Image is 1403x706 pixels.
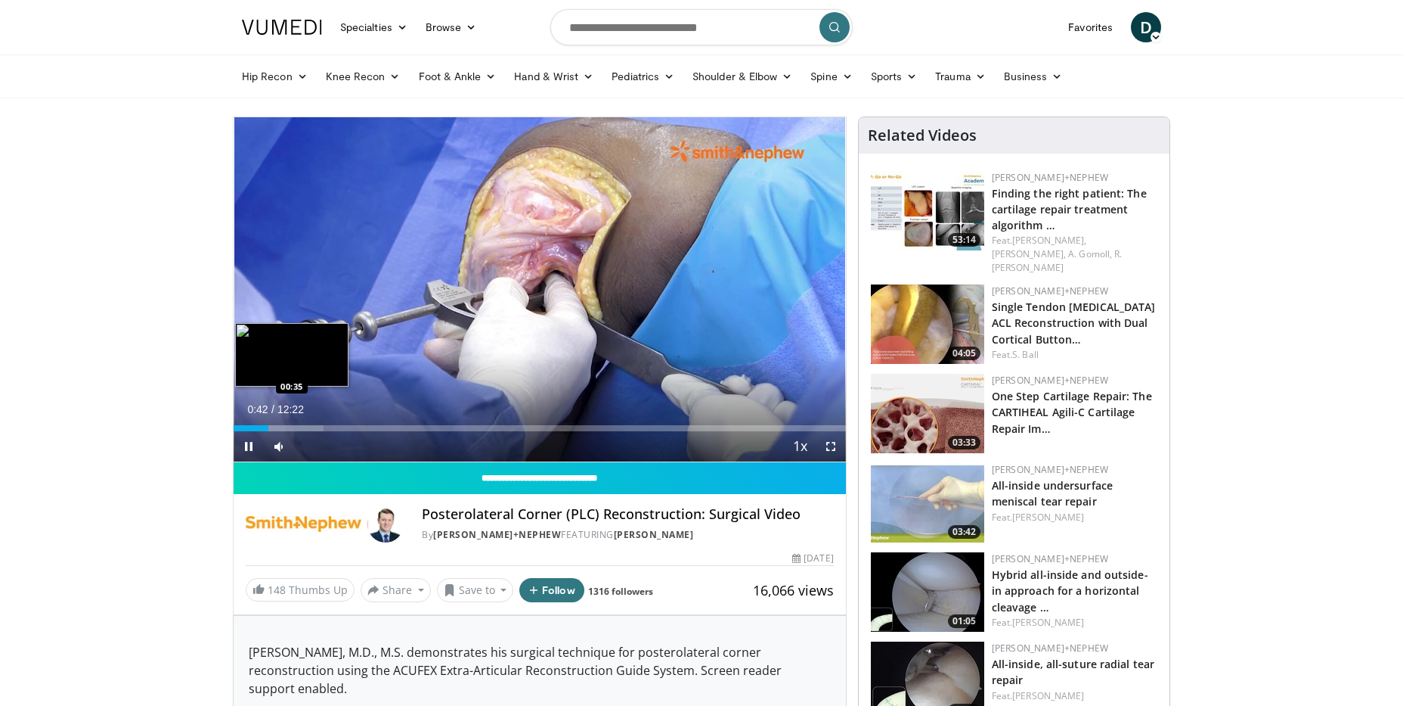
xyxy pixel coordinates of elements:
a: All-inside undersurface meniscal tear repair [992,478,1113,509]
a: All-inside, all-suture radial tear repair [992,657,1154,687]
div: Feat. [992,616,1157,630]
a: [PERSON_NAME]+Nephew [433,528,561,541]
a: [PERSON_NAME] [1012,616,1084,629]
a: Shoulder & Elbow [683,61,801,92]
a: Hip Recon [233,61,317,92]
a: 03:42 [871,463,984,543]
a: Spine [801,61,861,92]
a: [PERSON_NAME]+Nephew [992,171,1108,184]
a: Trauma [926,61,995,92]
a: Foot & Ankle [410,61,506,92]
a: [PERSON_NAME]+Nephew [992,463,1108,476]
video-js: Video Player [234,117,846,462]
img: Avatar [367,506,404,543]
a: Sports [862,61,927,92]
button: Save to [437,578,514,602]
span: 03:42 [948,525,980,539]
span: 0:42 [247,403,268,415]
a: Knee Recon [317,61,410,92]
a: R. [PERSON_NAME] [992,247,1123,274]
h4: Related Videos [868,126,977,145]
span: 53:14 [948,233,980,247]
a: D [1131,12,1161,42]
div: By FEATURING [422,528,833,542]
img: 02c34c8e-0ce7-40b9-85e3-cdd59c0970f9.150x105_q85_crop-smart_upscale.jpg [871,463,984,543]
img: 364c13b8-bf65-400b-a941-5a4a9c158216.150x105_q85_crop-smart_upscale.jpg [871,552,984,632]
div: Feat. [992,511,1157,524]
div: Feat. [992,689,1157,703]
a: Hand & Wrist [505,61,602,92]
a: Hybrid all-inside and outside-in approach for a horizontal cleavage … [992,568,1148,614]
a: 148 Thumbs Up [246,578,355,602]
button: Fullscreen [816,431,846,462]
a: Business [995,61,1072,92]
a: Pediatrics [602,61,683,92]
a: S. Ball [1012,348,1039,361]
div: [DATE] [792,552,833,565]
a: Finding the right patient: The cartilage repair treatment algorithm … [992,186,1147,232]
a: [PERSON_NAME]+Nephew [992,374,1108,387]
a: Browse [417,12,486,42]
a: [PERSON_NAME]+Nephew [992,285,1108,297]
div: Feat. [992,234,1157,275]
a: 04:05 [871,285,984,364]
a: 01:05 [871,552,984,632]
button: Share [361,578,431,602]
a: Favorites [1059,12,1122,42]
a: [PERSON_NAME], [992,247,1066,260]
img: Smith+Nephew [246,506,361,543]
a: A. Gomoll, [1068,247,1112,260]
a: [PERSON_NAME] [614,528,694,541]
button: Mute [264,431,294,462]
a: 1316 followers [588,585,653,598]
a: Specialties [331,12,417,42]
a: [PERSON_NAME]+Nephew [992,642,1108,655]
div: Feat. [992,348,1157,362]
span: / [271,403,274,415]
img: image.jpeg [235,323,348,387]
h4: Posterolateral Corner (PLC) Reconstruction: Surgical Video [422,506,833,523]
span: 12:22 [277,403,304,415]
a: Single Tendon [MEDICAL_DATA] ACL Reconstruction with Dual Cortical Button… [992,300,1156,346]
a: [PERSON_NAME] [1012,689,1084,702]
input: Search topics, interventions [550,9,853,45]
img: 2894c166-06ea-43da-b75e-3312627dae3b.150x105_q85_crop-smart_upscale.jpg [871,171,984,250]
span: 04:05 [948,347,980,360]
span: 16,066 views [753,581,834,599]
span: 03:33 [948,436,980,449]
button: Playback Rate [785,431,816,462]
button: Follow [519,578,584,602]
img: 47fc3831-2644-4472-a478-590317fb5c48.150x105_q85_crop-smart_upscale.jpg [871,285,984,364]
span: 01:05 [948,614,980,628]
a: One Step Cartilage Repair: The CARTIHEAL Agili-C Cartilage Repair Im… [992,389,1152,435]
a: [PERSON_NAME]+Nephew [992,552,1108,565]
a: 03:33 [871,374,984,453]
img: VuMedi Logo [242,20,322,35]
span: 148 [268,583,286,597]
div: Progress Bar [234,425,846,431]
a: [PERSON_NAME] [1012,511,1084,524]
button: Pause [234,431,264,462]
a: [PERSON_NAME], [1012,234,1086,247]
img: 781f413f-8da4-4df1-9ef9-bed9c2d6503b.150x105_q85_crop-smart_upscale.jpg [871,374,984,453]
a: 53:14 [871,171,984,250]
